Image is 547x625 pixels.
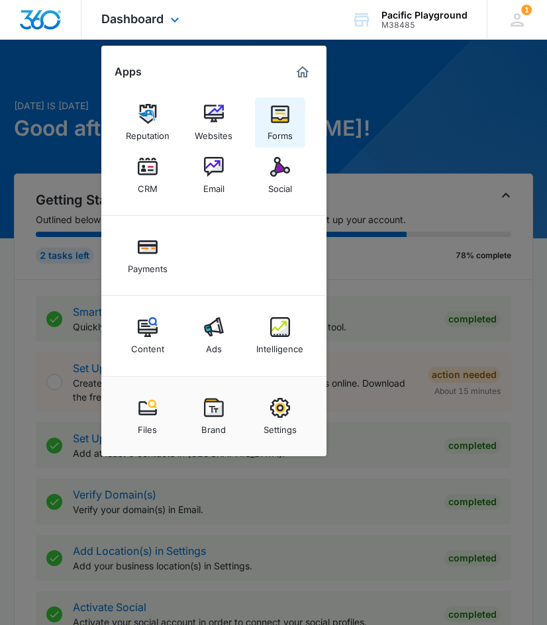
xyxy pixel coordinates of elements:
[201,418,226,435] div: Brand
[131,337,164,354] div: Content
[268,177,292,194] div: Social
[138,177,158,194] div: CRM
[381,21,468,30] div: account id
[255,150,305,201] a: Social
[189,97,239,148] a: Websites
[189,311,239,361] a: Ads
[101,12,164,26] span: Dashboard
[123,391,173,442] a: Files
[521,5,532,15] span: 1
[255,97,305,148] a: Forms
[255,311,305,361] a: Intelligence
[292,62,313,83] a: Marketing 360® Dashboard
[123,150,173,201] a: CRM
[123,97,173,148] a: Reputation
[126,124,170,141] div: Reputation
[264,418,297,435] div: Settings
[115,66,142,78] h2: Apps
[521,5,532,15] div: notifications count
[128,257,168,274] div: Payments
[255,391,305,442] a: Settings
[138,418,157,435] div: Files
[203,177,224,194] div: Email
[195,124,232,141] div: Websites
[189,150,239,201] a: Email
[123,230,173,281] a: Payments
[381,10,468,21] div: account name
[268,124,293,141] div: Forms
[206,337,222,354] div: Ads
[123,311,173,361] a: Content
[189,391,239,442] a: Brand
[256,337,303,354] div: Intelligence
